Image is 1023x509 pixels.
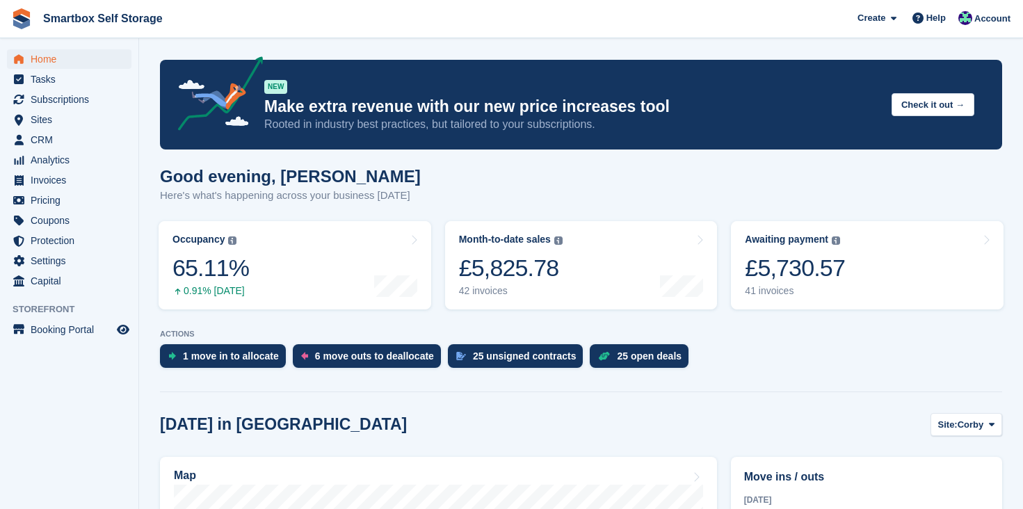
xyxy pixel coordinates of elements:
[159,221,431,309] a: Occupancy 65.11% 0.91% [DATE]
[7,70,131,89] a: menu
[598,351,610,361] img: deal-1b604bf984904fb50ccaf53a9ad4b4a5d6e5aea283cecdc64d6e3604feb123c2.svg
[172,254,249,282] div: 65.11%
[459,285,563,297] div: 42 invoices
[974,12,1010,26] span: Account
[115,321,131,338] a: Preview store
[31,90,114,109] span: Subscriptions
[445,221,718,309] a: Month-to-date sales £5,825.78 42 invoices
[7,49,131,69] a: menu
[7,170,131,190] a: menu
[11,8,32,29] img: stora-icon-8386f47178a22dfd0bd8f6a31ec36ba5ce8667c1dd55bd0f319d3a0aa187defe.svg
[160,188,421,204] p: Here's what's happening across your business [DATE]
[617,350,682,362] div: 25 open deals
[31,150,114,170] span: Analytics
[931,413,1002,436] button: Site: Corby
[160,330,1002,339] p: ACTIONS
[31,211,114,230] span: Coupons
[745,285,845,297] div: 41 invoices
[459,254,563,282] div: £5,825.78
[857,11,885,25] span: Create
[554,236,563,245] img: icon-info-grey-7440780725fd019a000dd9b08b2336e03edf1995a4989e88bcd33f0948082b44.svg
[31,231,114,250] span: Protection
[31,191,114,210] span: Pricing
[7,211,131,230] a: menu
[168,352,176,360] img: move_ins_to_allocate_icon-fdf77a2bb77ea45bf5b3d319d69a93e2d87916cf1d5bf7949dd705db3b84f3ca.svg
[459,234,551,245] div: Month-to-date sales
[13,302,138,316] span: Storefront
[293,344,448,375] a: 6 move outs to deallocate
[958,418,984,432] span: Corby
[938,418,958,432] span: Site:
[264,117,880,132] p: Rooted in industry best practices, but tailored to your subscriptions.
[745,234,828,245] div: Awaiting payment
[958,11,972,25] img: Roger Canham
[183,350,279,362] div: 1 move in to allocate
[745,254,845,282] div: £5,730.57
[31,320,114,339] span: Booking Portal
[926,11,946,25] span: Help
[448,344,590,375] a: 25 unsigned contracts
[174,469,196,482] h2: Map
[160,415,407,434] h2: [DATE] in [GEOGRAPHIC_DATA]
[31,271,114,291] span: Capital
[7,90,131,109] a: menu
[31,251,114,270] span: Settings
[456,352,466,360] img: contract_signature_icon-13c848040528278c33f63329250d36e43548de30e8caae1d1a13099fd9432cc5.svg
[31,130,114,150] span: CRM
[744,469,989,485] h2: Move ins / outs
[38,7,168,30] a: Smartbox Self Storage
[315,350,434,362] div: 6 move outs to deallocate
[7,251,131,270] a: menu
[7,231,131,250] a: menu
[7,150,131,170] a: menu
[264,97,880,117] p: Make extra revenue with our new price increases tool
[228,236,236,245] img: icon-info-grey-7440780725fd019a000dd9b08b2336e03edf1995a4989e88bcd33f0948082b44.svg
[590,344,695,375] a: 25 open deals
[31,49,114,69] span: Home
[264,80,287,94] div: NEW
[7,130,131,150] a: menu
[160,344,293,375] a: 1 move in to allocate
[832,236,840,245] img: icon-info-grey-7440780725fd019a000dd9b08b2336e03edf1995a4989e88bcd33f0948082b44.svg
[166,56,264,136] img: price-adjustments-announcement-icon-8257ccfd72463d97f412b2fc003d46551f7dbcb40ab6d574587a9cd5c0d94...
[744,494,989,506] div: [DATE]
[731,221,1004,309] a: Awaiting payment £5,730.57 41 invoices
[7,110,131,129] a: menu
[160,167,421,186] h1: Good evening, [PERSON_NAME]
[172,285,249,297] div: 0.91% [DATE]
[301,352,308,360] img: move_outs_to_deallocate_icon-f764333ba52eb49d3ac5e1228854f67142a1ed5810a6f6cc68b1a99e826820c5.svg
[172,234,225,245] div: Occupancy
[31,70,114,89] span: Tasks
[892,93,974,116] button: Check it out →
[7,271,131,291] a: menu
[31,170,114,190] span: Invoices
[31,110,114,129] span: Sites
[7,320,131,339] a: menu
[473,350,577,362] div: 25 unsigned contracts
[7,191,131,210] a: menu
